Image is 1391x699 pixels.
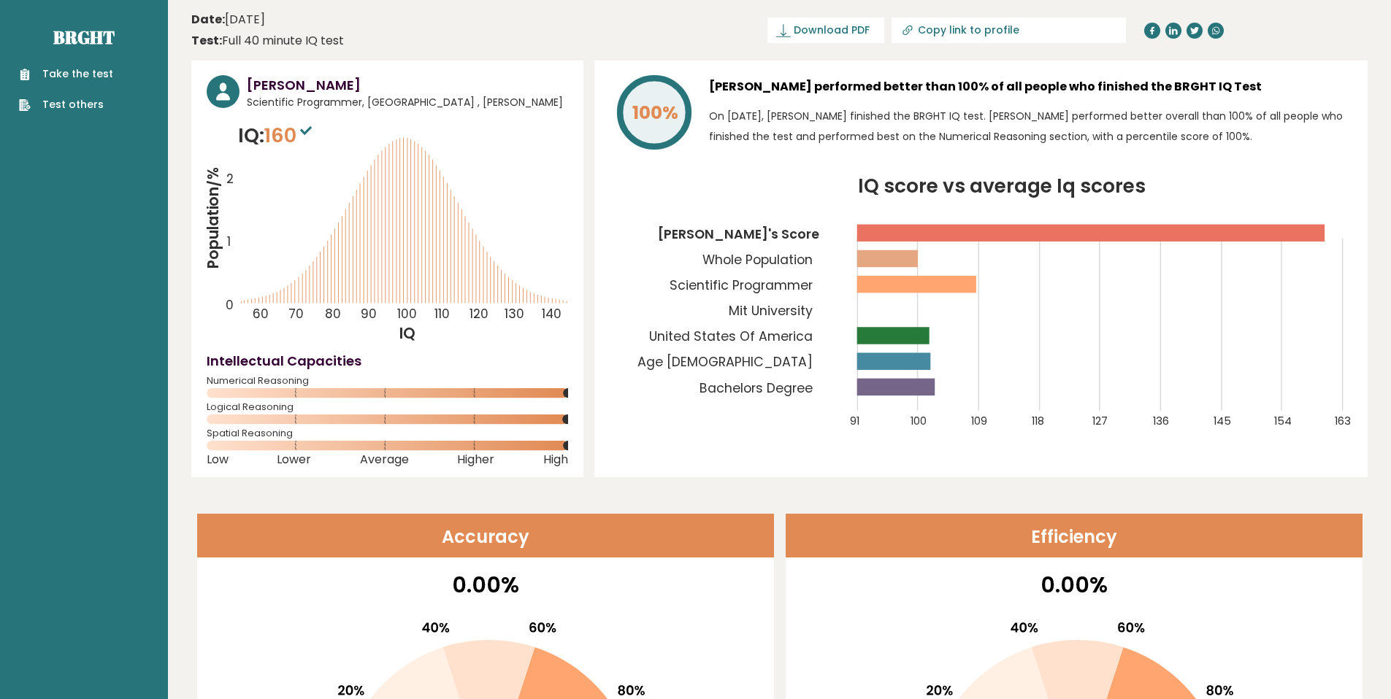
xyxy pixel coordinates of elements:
span: Lower [277,457,311,463]
tspan: 2 [226,171,234,188]
span: Average [360,457,409,463]
span: Download PDF [794,23,870,38]
a: Download PDF [767,18,884,43]
a: Brght [53,26,115,49]
span: Logical Reasoning [207,404,568,410]
tspan: 60 [253,305,269,323]
tspan: Bachelors Degree [700,379,813,397]
tspan: 109 [971,414,987,428]
span: 160 [264,122,315,149]
p: IQ: [238,121,315,150]
time: [DATE] [191,11,265,28]
tspan: United States Of America [649,328,813,346]
b: Test: [191,32,222,49]
tspan: 136 [1154,414,1170,428]
tspan: Population/% [203,167,223,269]
tspan: 110 [434,305,450,323]
tspan: 90 [361,305,377,323]
span: High [543,457,568,463]
tspan: 100 [397,305,417,323]
tspan: IQ score vs average Iq scores [858,172,1146,199]
a: Take the test [19,66,113,82]
h4: Intellectual Capacities [207,351,568,371]
tspan: 130 [505,305,525,323]
span: Higher [457,457,494,463]
tspan: 100 [911,414,927,428]
tspan: [PERSON_NAME]'s Score [658,225,819,243]
p: 0.00% [207,568,765,601]
tspan: Scientific Programmer [670,277,813,294]
tspan: Mit University [729,302,813,320]
tspan: 91 [850,414,859,428]
b: Date: [191,11,225,28]
span: Low [207,457,229,463]
tspan: Age [DEMOGRAPHIC_DATA] [637,354,813,371]
h3: [PERSON_NAME] performed better than 100% of all people who finished the BRGHT IQ Test [709,75,1352,99]
div: Full 40 minute IQ test [191,32,344,50]
span: Spatial Reasoning [207,430,568,436]
tspan: 1 [227,233,231,250]
tspan: Whole Population [702,251,813,269]
h3: [PERSON_NAME] [247,75,568,95]
header: Accuracy [197,514,774,557]
p: 0.00% [795,568,1353,601]
tspan: 70 [288,305,304,323]
header: Efficiency [786,514,1363,557]
tspan: 127 [1093,414,1108,428]
tspan: IQ [400,323,416,344]
tspan: 140 [542,305,562,323]
tspan: 163 [1336,414,1352,428]
tspan: 145 [1214,414,1232,428]
span: Scientific Programmer, [GEOGRAPHIC_DATA] , [PERSON_NAME] [247,95,568,110]
p: On [DATE], [PERSON_NAME] finished the BRGHT IQ test. [PERSON_NAME] performed better overall than ... [709,106,1352,147]
tspan: 120 [470,305,488,323]
span: Numerical Reasoning [207,378,568,384]
tspan: 118 [1032,414,1044,428]
tspan: 154 [1275,414,1292,428]
tspan: 100% [632,100,678,125]
tspan: 0 [226,296,234,314]
tspan: 80 [325,305,341,323]
a: Test others [19,97,113,112]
